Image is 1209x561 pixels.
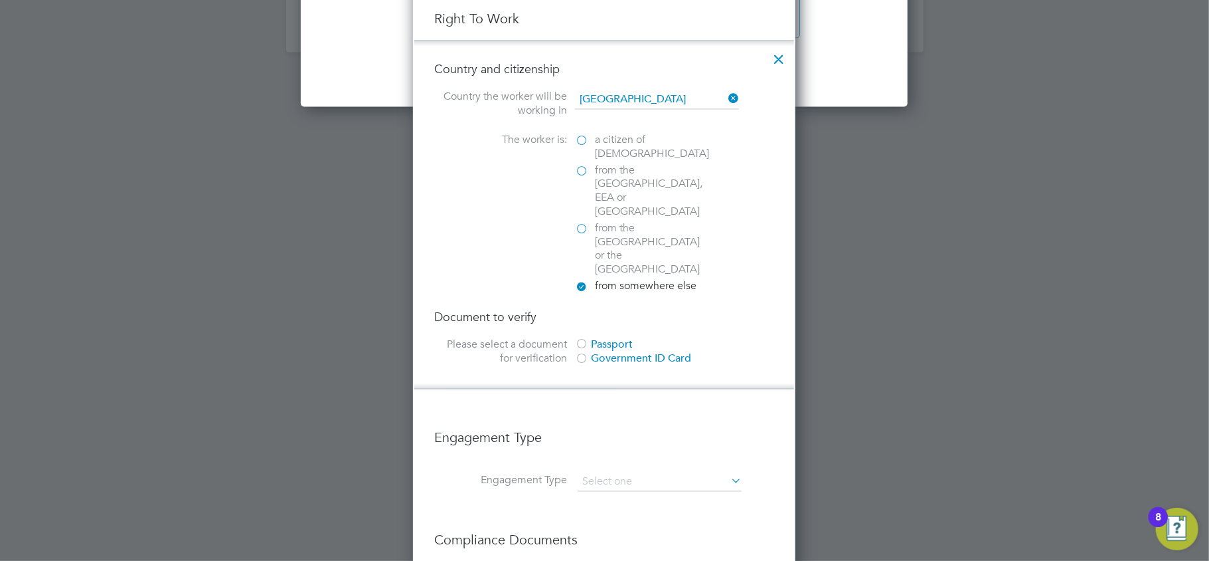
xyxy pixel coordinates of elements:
[434,10,774,27] h3: Right To Work
[575,90,739,110] input: Search for...
[434,134,567,148] label: The worker is:
[1155,517,1161,534] div: 8
[434,310,774,325] h4: Document to verify
[434,518,774,549] h3: Compliance Documents
[434,338,567,366] label: Please select a document for verification
[595,222,708,277] span: from the [GEOGRAPHIC_DATA] or the [GEOGRAPHIC_DATA]
[434,61,774,76] h4: Country and citizenship
[595,134,709,162] span: a citizen of [DEMOGRAPHIC_DATA]
[434,416,774,447] h3: Engagement Type
[434,90,567,118] label: Country the worker will be working in
[434,474,567,488] label: Engagement Type
[595,280,696,294] span: from somewhere else
[575,338,774,352] div: Passport
[575,352,774,366] div: Government ID Card
[1156,508,1198,550] button: Open Resource Center, 8 new notifications
[578,473,742,492] input: Select one
[595,164,708,219] span: from the [GEOGRAPHIC_DATA], EEA or [GEOGRAPHIC_DATA]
